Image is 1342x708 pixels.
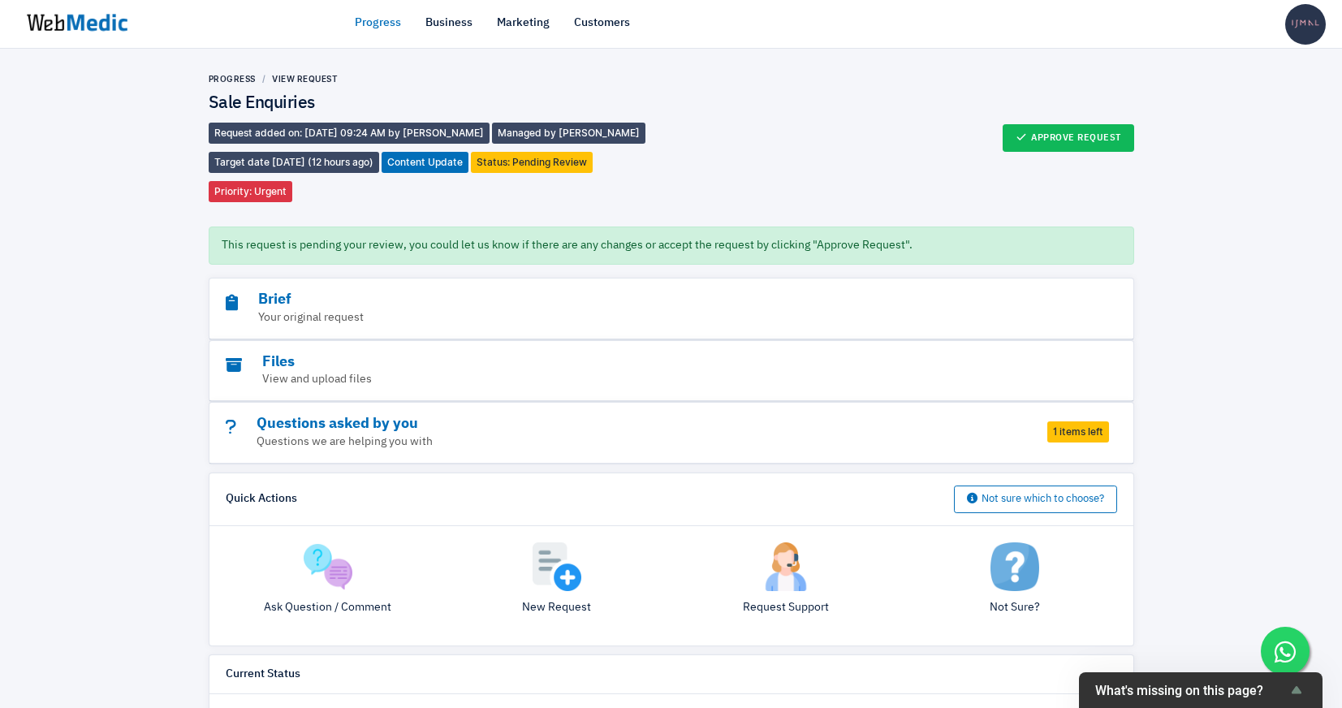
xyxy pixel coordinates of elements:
h6: Quick Actions [226,492,297,507]
a: View Request [272,74,338,84]
img: add.png [533,542,581,591]
span: Content Update [382,152,468,173]
button: Show survey - What's missing on this page? [1095,680,1306,700]
span: 1 items left [1047,421,1109,442]
img: not-sure.png [990,542,1039,591]
p: Request Support [684,599,888,616]
span: Managed by [PERSON_NAME] [492,123,645,144]
a: Business [425,15,473,32]
span: Target date [DATE] (12 hours ago) [209,152,379,173]
a: Marketing [497,15,550,32]
p: Your original request [226,309,1028,326]
span: What's missing on this page? [1095,683,1287,698]
h3: Questions asked by you [226,415,1028,434]
a: Customers [574,15,630,32]
h4: Sale Enquiries [209,93,671,114]
p: Not Sure? [913,599,1117,616]
p: New Request [455,599,659,616]
a: Progress [355,15,401,32]
span: Status: Pending Review [471,152,593,173]
h3: Brief [226,291,1028,309]
div: This request is pending your review, you could let us know if there are any changes or accept the... [209,227,1134,265]
nav: breadcrumb [209,73,671,85]
span: Priority: Urgent [209,181,292,202]
p: Ask Question / Comment [226,599,430,616]
img: question.png [304,542,352,591]
button: Approve Request [1003,124,1134,152]
p: Questions we are helping you with [226,434,1028,451]
a: Progress [209,74,256,84]
img: support.png [762,542,810,591]
span: Request added on: [DATE] 09:24 AM by [PERSON_NAME] [209,123,490,144]
p: View and upload files [226,371,1028,388]
h6: Current Status [226,667,300,682]
button: Not sure which to choose? [954,486,1117,513]
h3: Files [226,353,1028,372]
